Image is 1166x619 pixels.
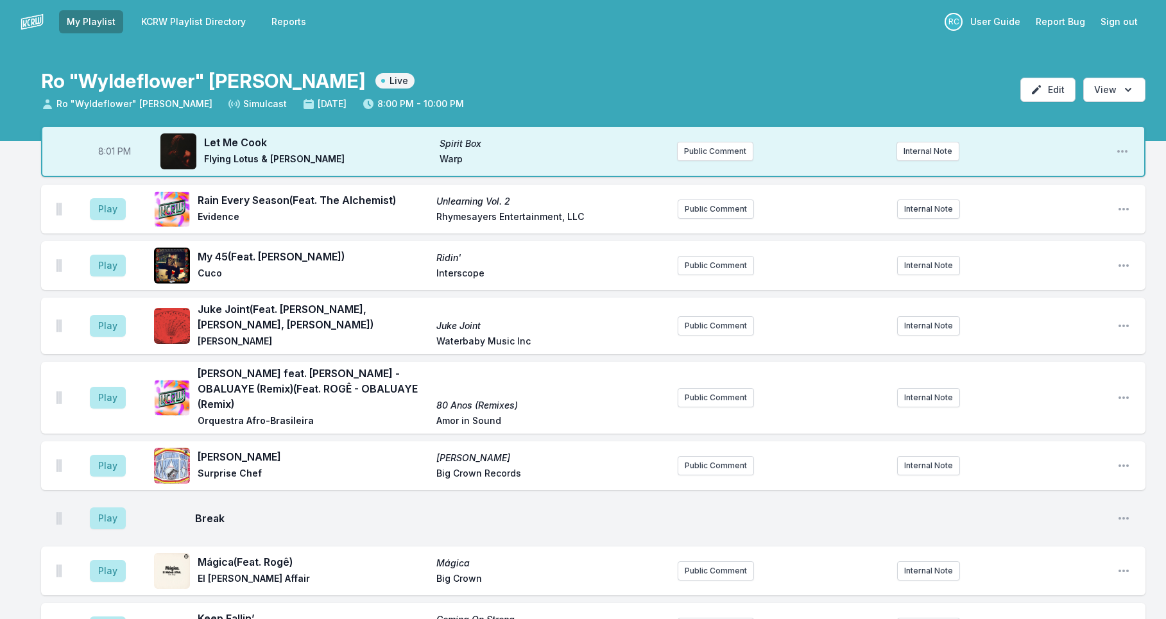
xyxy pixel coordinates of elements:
[896,142,959,161] button: Internal Note
[90,507,126,529] button: Play
[41,69,365,92] h1: Ro "Wyldeflower" [PERSON_NAME]
[198,335,429,350] span: [PERSON_NAME]
[59,10,123,33] a: My Playlist
[362,98,464,110] span: 8:00 PM - 10:00 PM
[897,388,960,407] button: Internal Note
[1093,10,1145,33] button: Sign out
[897,456,960,475] button: Internal Note
[198,192,429,208] span: Rain Every Season (Feat. The Alchemist)
[195,511,1107,526] span: Break
[198,301,429,332] span: Juke Joint (Feat. [PERSON_NAME], [PERSON_NAME], [PERSON_NAME])
[1117,512,1130,525] button: Open playlist item options
[302,98,347,110] span: [DATE]
[228,98,287,110] span: Simulcast
[897,316,960,335] button: Internal Note
[897,561,960,581] button: Internal Note
[436,557,667,570] span: Mágica
[436,210,667,226] span: Rhymesayers Entertainment, LLC
[154,553,190,589] img: Mágica
[678,388,754,407] button: Public Comment
[90,455,126,477] button: Play
[677,142,753,161] button: Public Comment
[436,452,667,464] span: [PERSON_NAME]
[90,255,126,276] button: Play
[98,145,131,158] span: Timestamp
[56,512,62,525] img: Drag Handle
[1117,391,1130,404] button: Open playlist item options
[154,191,190,227] img: Unlearning Vol. 2
[56,391,62,404] img: Drag Handle
[1083,78,1145,102] button: Open options
[154,308,190,344] img: Juke Joint
[1020,78,1076,102] button: Edit
[41,98,212,110] span: Ro "Wyldeflower" [PERSON_NAME]
[160,133,196,169] img: Spirit Box
[56,319,62,332] img: Drag Handle
[678,199,754,219] button: Public Comment
[897,256,960,275] button: Internal Note
[204,153,432,168] span: Flying Lotus & [PERSON_NAME]
[1117,203,1130,216] button: Open playlist item options
[1117,564,1130,577] button: Open playlist item options
[1117,259,1130,272] button: Open playlist item options
[897,199,960,219] button: Internal Note
[90,560,126,582] button: Play
[198,366,429,412] span: [PERSON_NAME] feat. [PERSON_NAME] - OBALUAYE (Remix) (Feat. ROGÊ - OBALUAYE (Remix)
[375,73,415,89] span: Live
[678,561,754,581] button: Public Comment
[436,267,667,282] span: Interscope
[436,195,667,208] span: Unlearning Vol. 2
[21,10,44,33] img: logo-white-87cec1fa9cbef997252546196dc51331.png
[56,203,62,216] img: Drag Handle
[1028,10,1093,33] a: Report Bug
[198,249,429,264] span: My 45 (Feat. [PERSON_NAME])
[154,248,190,284] img: Ridin'
[198,572,429,588] span: El [PERSON_NAME] Affair
[436,251,667,264] span: Ridin'
[133,10,253,33] a: KCRW Playlist Directory
[678,256,754,275] button: Public Comment
[436,467,667,482] span: Big Crown Records
[56,259,62,272] img: Drag Handle
[436,319,667,332] span: Juke Joint
[436,335,667,350] span: Waterbaby Music Inc
[198,267,429,282] span: Cuco
[154,380,190,416] img: 80 Anos (Remixes)
[963,10,1028,33] a: User Guide
[56,564,62,577] img: Drag Handle
[198,210,429,226] span: Evidence
[90,315,126,337] button: Play
[204,135,432,150] span: Let Me Cook
[678,456,754,475] button: Public Comment
[1116,145,1129,158] button: Open playlist item options
[1117,459,1130,472] button: Open playlist item options
[945,13,963,31] p: Rocio Contreras
[436,399,667,412] span: 80 Anos (Remixes)
[440,137,667,150] span: Spirit Box
[198,467,429,482] span: Surprise Chef
[264,10,314,33] a: Reports
[198,449,429,464] span: [PERSON_NAME]
[436,414,667,430] span: Amor in Sound
[90,198,126,220] button: Play
[436,572,667,588] span: Big Crown
[90,387,126,409] button: Play
[440,153,667,168] span: Warp
[678,316,754,335] button: Public Comment
[198,414,429,430] span: Orquestra Afro-Brasileira
[154,448,190,484] img: Fare Evader
[1117,319,1130,332] button: Open playlist item options
[56,459,62,472] img: Drag Handle
[198,554,429,570] span: Mágica (Feat. Rogê)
